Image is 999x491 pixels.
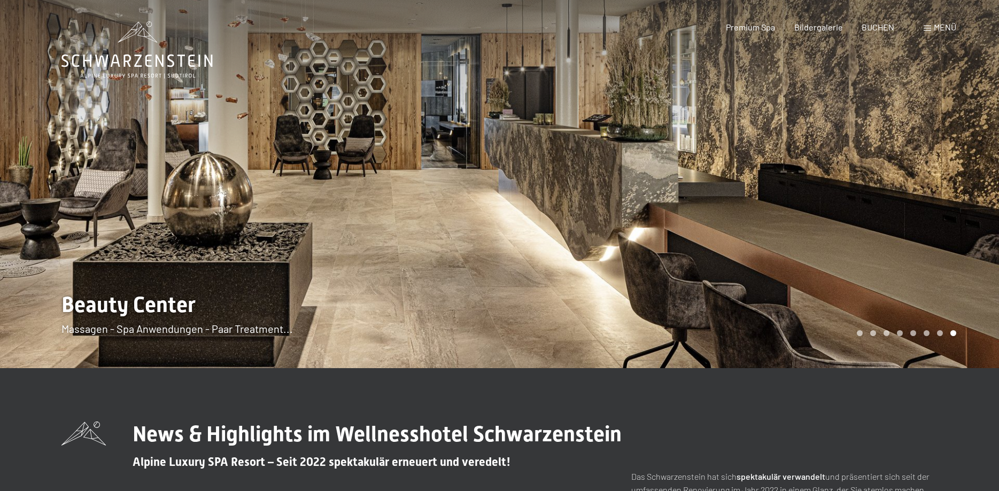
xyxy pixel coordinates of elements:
span: Alpine Luxury SPA Resort – Seit 2022 spektakulär erneuert und veredelt! [133,455,510,469]
a: BUCHEN [862,22,894,32]
span: Menü [934,22,956,32]
span: News & Highlights im Wellnesshotel Schwarzenstein [133,422,622,447]
div: Carousel Page 1 [857,330,863,336]
strong: spektakulär verwandelt [737,471,825,481]
a: Bildergalerie [794,22,843,32]
div: Carousel Page 7 [937,330,943,336]
div: Carousel Page 4 [897,330,903,336]
div: Carousel Page 6 [924,330,930,336]
div: Carousel Pagination [853,330,956,336]
div: Carousel Page 2 [870,330,876,336]
div: Carousel Page 8 (Current Slide) [950,330,956,336]
a: Premium Spa [726,22,775,32]
div: Carousel Page 5 [910,330,916,336]
div: Carousel Page 3 [884,330,889,336]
